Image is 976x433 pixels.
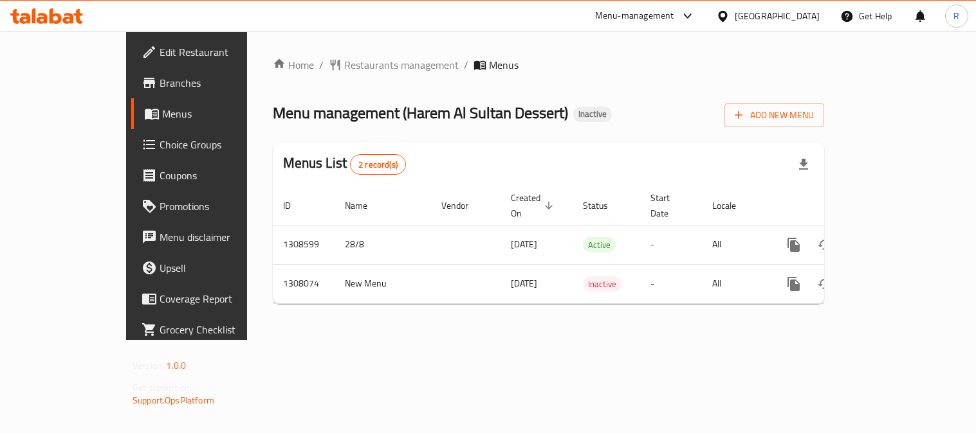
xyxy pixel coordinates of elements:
[160,75,279,91] span: Branches
[650,190,686,221] span: Start Date
[283,198,308,213] span: ID
[273,57,314,73] a: Home
[768,186,912,225] th: Actions
[511,236,537,252] span: [DATE]
[335,264,431,303] td: New Menu
[273,264,335,303] td: 1308074
[583,238,616,252] span: Active
[788,149,819,180] div: Export file
[133,357,164,374] span: Version:
[273,57,824,73] nav: breadcrumb
[283,154,406,175] h2: Menus List
[162,106,279,121] span: Menus
[640,225,702,264] td: -
[640,264,702,303] td: -
[131,129,289,160] a: Choice Groups
[335,225,431,264] td: 28/8
[345,198,384,213] span: Name
[573,107,612,122] div: Inactive
[511,190,557,221] span: Created On
[351,159,405,171] span: 2 record(s)
[735,9,820,23] div: [GEOGRAPHIC_DATA]
[160,168,279,183] span: Coupons
[160,260,279,276] span: Upsell
[344,57,459,73] span: Restaurants management
[573,109,612,119] span: Inactive
[489,57,519,73] span: Menus
[583,237,616,252] div: Active
[712,198,753,213] span: Locale
[133,379,192,396] span: Get support on:
[464,57,468,73] li: /
[329,57,459,73] a: Restaurants management
[160,322,279,337] span: Grocery Checklist
[131,283,289,314] a: Coverage Report
[735,107,814,123] span: Add New Menu
[778,229,809,260] button: more
[131,222,289,252] a: Menu disclaimer
[131,252,289,283] a: Upsell
[131,160,289,191] a: Coupons
[702,225,768,264] td: All
[583,198,625,213] span: Status
[131,67,289,98] a: Branches
[160,44,279,60] span: Edit Restaurant
[166,357,186,374] span: 1.0.0
[160,199,279,214] span: Promotions
[702,264,768,303] td: All
[441,198,485,213] span: Vendor
[273,186,912,304] table: enhanced table
[319,57,324,73] li: /
[953,9,959,23] span: R
[809,269,840,299] button: Change Status
[133,392,214,409] a: Support.OpsPlatform
[131,98,289,129] a: Menus
[595,8,674,24] div: Menu-management
[583,277,622,292] span: Inactive
[778,269,809,299] button: more
[273,225,335,264] td: 1308599
[809,229,840,260] button: Change Status
[131,314,289,345] a: Grocery Checklist
[160,229,279,245] span: Menu disclaimer
[273,98,568,127] span: Menu management ( Harem Al Sultan Dessert )
[511,275,537,292] span: [DATE]
[160,291,279,306] span: Coverage Report
[131,37,289,67] a: Edit Restaurant
[131,191,289,222] a: Promotions
[160,137,279,152] span: Choice Groups
[350,154,406,175] div: Total records count
[724,103,824,127] button: Add New Menu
